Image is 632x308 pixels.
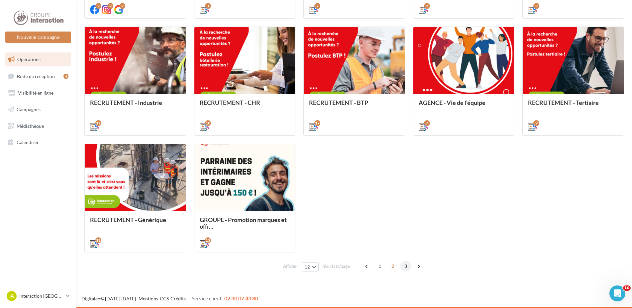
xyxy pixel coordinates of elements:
[19,293,63,299] p: Interaction [GEOGRAPHIC_DATA]
[14,113,111,127] div: Notre bot et notre équipe peuvent vous aider
[114,11,126,23] div: Fermer
[309,99,368,106] span: RECRUTEMENT - BTP
[387,261,398,271] span: 2
[4,86,72,100] a: Visibilité en ligne
[95,237,101,243] div: 11
[119,3,125,9] div: 2
[205,3,211,9] div: 3
[200,216,287,230] span: GROUPE - Promotion marques et offr...
[17,73,55,79] span: Boîte de réception
[419,99,485,106] span: AGENCE - Vie de l'équipe
[4,135,72,149] a: Calendrier
[27,207,53,234] button: Actualités
[4,224,23,228] span: Accueil
[205,237,211,243] div: 11
[192,295,222,301] span: Service client
[14,199,107,213] div: 🔎 Filtrez plus efficacement vos avis
[5,32,71,43] button: Nouvelle campagne
[5,290,71,302] a: IA Interaction [GEOGRAPHIC_DATA]
[224,295,258,301] span: 02 30 07 43 80
[13,70,120,92] p: Comment pouvons-nous vous aider ?
[533,120,539,126] div: 9
[85,224,101,228] span: Tâches
[424,120,430,126] div: 7
[283,263,298,269] span: Afficher
[18,90,53,96] span: Visibilité en ligne
[200,99,260,106] span: RECRUTEMENT - CHR
[623,285,631,291] span: 10
[139,296,158,301] a: Mentions
[81,296,258,301] span: © [DATE]-[DATE] - - -
[322,263,350,269] span: résultats/page
[106,207,133,234] button: Aide
[115,224,125,228] span: Aide
[17,107,41,112] span: Campagnes
[170,296,186,301] a: Crédits
[14,188,44,195] div: Avis clients
[13,13,59,23] img: logo
[13,47,120,70] p: Bonjour Interaction👋
[4,119,72,133] a: Médiathèque
[302,262,319,271] button: 12
[46,188,80,195] div: Amélioration
[17,56,41,62] span: Opérations
[4,69,72,83] a: Boîte de réception4
[95,3,101,9] div: 2
[400,261,411,271] span: 3
[7,101,126,133] div: Poser une questionNotre bot et notre équipe peuvent vous aider
[205,120,211,126] div: 10
[90,216,166,223] span: RECRUTEMENT - Générique
[314,120,320,126] div: 17
[9,293,14,299] span: IA
[14,106,111,113] div: Poser une question
[81,296,100,301] a: Digitaleo
[533,3,539,9] div: 9
[54,224,87,228] span: Conversations
[17,123,44,128] span: Médiathèque
[160,296,169,301] a: CGS
[314,3,320,9] div: 7
[7,136,126,183] img: 🔎 Filtrez plus efficacement vos avis
[424,3,430,9] div: 9
[609,285,625,301] iframe: Intercom live chat
[4,52,72,66] a: Opérations
[80,207,106,234] button: Tâches
[305,264,310,269] span: 12
[528,99,599,106] span: RECRUTEMENT - Tertiaire
[17,139,39,145] span: Calendrier
[90,99,162,106] span: RECRUTEMENT - Industrie
[374,261,385,271] span: 1
[63,74,68,79] div: 4
[53,207,80,234] button: Conversations
[95,120,101,126] div: 11
[107,3,113,9] div: 2
[7,136,126,227] div: 🔎 Filtrez plus efficacement vos avisAvis clientsAmélioration🔎 Filtrez plus efficacement vos avis
[4,103,72,116] a: Campagnes
[28,224,51,228] span: Actualités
